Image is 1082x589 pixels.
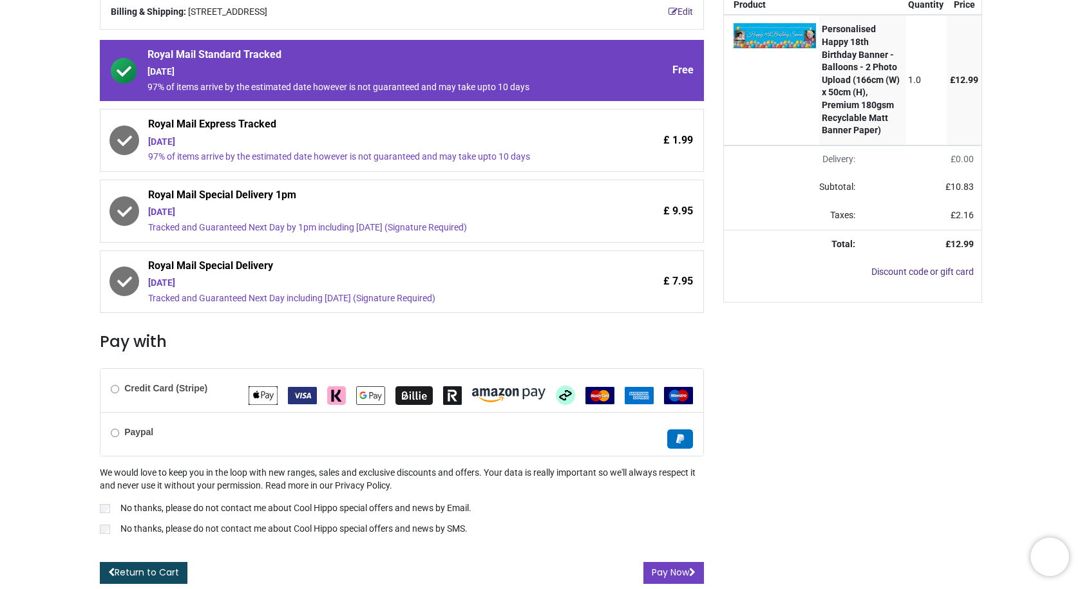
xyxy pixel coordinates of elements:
span: Free [672,63,694,77]
img: Paypal [667,429,693,449]
div: [DATE] [148,277,584,290]
img: Afterpay Clearpay [556,386,575,405]
input: No thanks, please do not contact me about Cool Hippo special offers and news by Email. [100,504,110,513]
span: £ [945,182,974,192]
button: Pay Now [643,562,704,584]
span: Revolut Pay [443,389,462,400]
span: Klarna [327,389,346,400]
span: 0.00 [956,154,974,164]
strong: £ [945,239,974,249]
span: 12.99 [955,75,978,85]
span: Google Pay [356,389,385,400]
span: Apple Pay [249,389,278,400]
img: Apple Pay [249,386,278,405]
span: 10.83 [951,182,974,192]
div: We would love to keep you in the loop with new ranges, sales and exclusive discounts and offers. ... [100,467,704,538]
p: No thanks, please do not contact me about Cool Hippo special offers and news by Email. [120,502,471,515]
td: Taxes: [724,201,863,230]
img: Klarna [327,386,346,405]
span: £ [950,75,978,85]
span: £ 7.95 [663,274,693,288]
span: Maestro [664,389,693,400]
a: Return to Cart [100,562,187,584]
div: 97% of items arrive by the estimated date however is not guaranteed and may take upto 10 days [148,151,584,164]
span: Amazon Pay [472,389,546,400]
img: Amazon Pay [472,388,546,402]
span: Royal Mail Special Delivery [148,259,584,277]
img: Maestro [664,387,693,404]
div: [DATE] [148,206,584,219]
span: Royal Mail Express Tracked [148,117,584,135]
input: No thanks, please do not contact me about Cool Hippo special offers and news by SMS. [100,525,110,534]
span: Paypal [667,433,693,444]
span: [STREET_ADDRESS] [188,6,267,19]
span: VISA [288,389,317,400]
img: Google Pay [356,386,385,405]
td: Subtotal: [724,173,863,201]
img: Billie [395,386,433,405]
span: 12.99 [951,239,974,249]
span: 2.16 [956,210,974,220]
div: 1.0 [908,74,944,87]
div: [DATE] [147,66,584,79]
a: Discount code or gift card [871,266,974,277]
span: Billie [395,389,433,400]
span: Royal Mail Special Delivery 1pm [148,188,584,206]
img: American Express [625,387,654,404]
img: MasterCard [585,387,614,404]
img: VISA [288,387,317,404]
strong: Personalised Happy 18th Birthday Banner - Balloons - 2 Photo Upload (166cm (W) x 50cm (H), Premiu... [822,24,900,135]
span: MasterCard [585,389,614,400]
p: No thanks, please do not contact me about Cool Hippo special offers and news by SMS. [120,523,468,536]
span: £ 1.99 [663,133,693,147]
div: Tracked and Guaranteed Next Day including [DATE] (Signature Required) [148,292,584,305]
b: Paypal [124,427,153,437]
span: Afterpay Clearpay [556,389,575,400]
strong: Total: [831,239,855,249]
iframe: Brevo live chat [1030,538,1069,576]
div: Tracked and Guaranteed Next Day by 1pm including [DATE] (Signature Required) [148,221,584,234]
b: Credit Card (Stripe) [124,383,207,393]
span: £ [951,154,974,164]
input: Paypal [111,429,119,437]
div: [DATE] [148,136,584,149]
input: Credit Card (Stripe) [111,385,119,393]
span: Royal Mail Standard Tracked [147,48,584,66]
span: £ 9.95 [663,204,693,218]
td: Delivery will be updated after choosing a new delivery method [724,145,863,174]
div: 97% of items arrive by the estimated date however is not guaranteed and may take upto 10 days [147,81,584,94]
img: Revolut Pay [443,386,462,405]
a: Edit [669,6,693,19]
span: American Express [625,389,654,400]
b: Billing & Shipping: [111,6,186,17]
span: £ [951,210,974,220]
img: DZanLAAAAAZJREFUAwBn4n9VCVNgWAAAAABJRU5ErkJggg== [734,23,816,48]
h3: Pay with [100,331,704,353]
